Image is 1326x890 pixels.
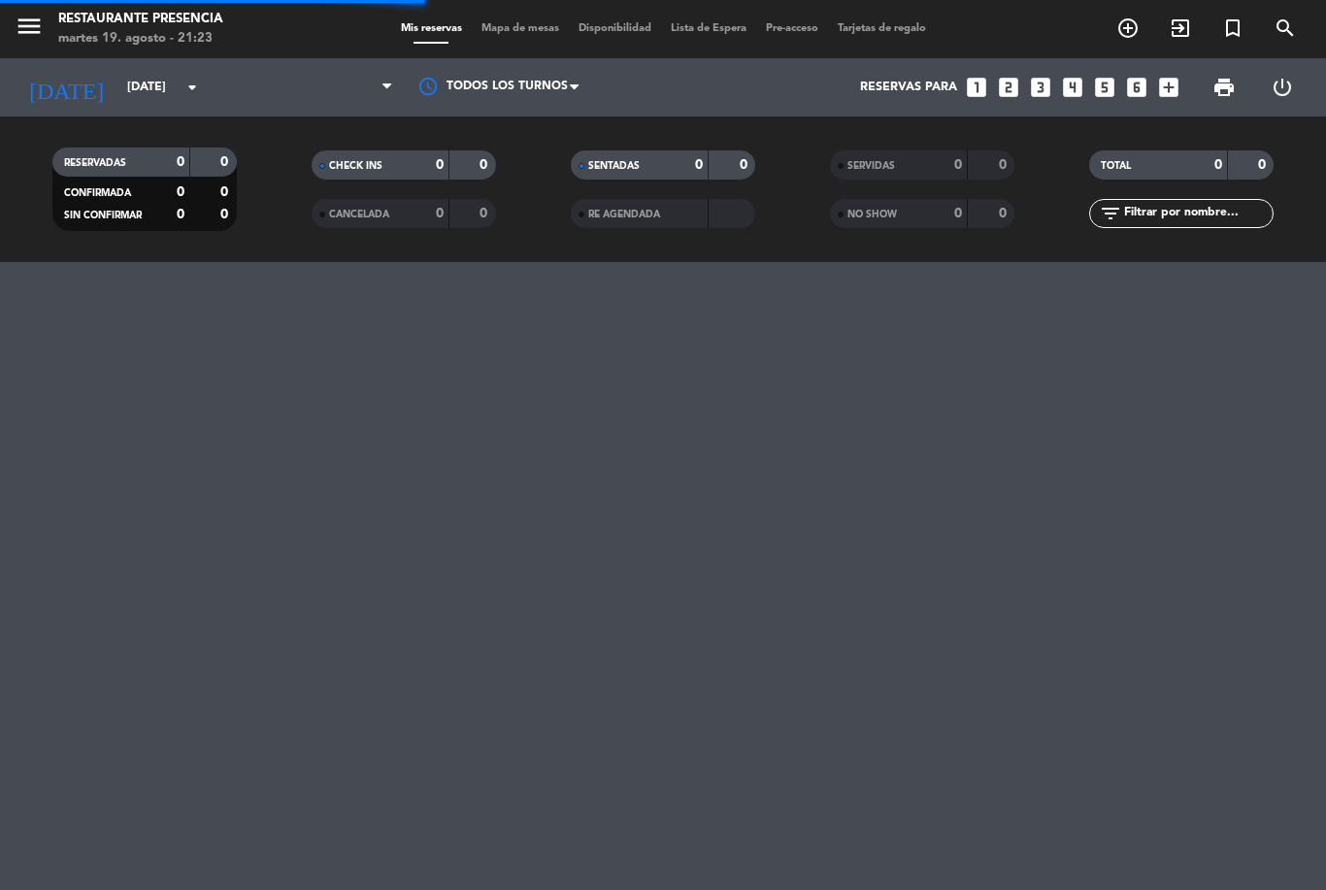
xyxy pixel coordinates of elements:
[999,158,1011,172] strong: 0
[999,207,1011,220] strong: 0
[15,66,117,109] i: [DATE]
[1169,16,1192,40] i: exit_to_app
[329,210,389,219] span: CANCELADA
[1028,75,1053,100] i: looks_3
[996,75,1021,100] i: looks_two
[436,207,444,220] strong: 0
[847,210,897,219] span: NO SHOW
[740,158,751,172] strong: 0
[1274,16,1297,40] i: search
[329,161,382,171] span: CHECK INS
[828,23,936,34] span: Tarjetas de regalo
[860,81,957,94] span: Reservas para
[1102,12,1154,45] span: RESERVAR MESA
[480,207,491,220] strong: 0
[64,188,131,198] span: CONFIRMADA
[15,12,44,41] i: menu
[1212,76,1236,99] span: print
[1060,75,1085,100] i: looks_4
[177,185,184,199] strong: 0
[1092,75,1117,100] i: looks_5
[756,23,828,34] span: Pre-acceso
[220,185,232,199] strong: 0
[954,207,962,220] strong: 0
[436,158,444,172] strong: 0
[177,155,184,169] strong: 0
[588,210,660,219] span: RE AGENDADA
[15,12,44,48] button: menu
[1259,12,1311,45] span: BUSCAR
[964,75,989,100] i: looks_one
[695,158,703,172] strong: 0
[472,23,569,34] span: Mapa de mesas
[1221,16,1244,40] i: turned_in_not
[954,158,962,172] strong: 0
[1124,75,1149,100] i: looks_6
[1253,58,1311,116] div: LOG OUT
[220,155,232,169] strong: 0
[1122,203,1273,224] input: Filtrar por nombre...
[1116,16,1140,40] i: add_circle_outline
[181,76,204,99] i: arrow_drop_down
[1101,161,1131,171] span: TOTAL
[391,23,472,34] span: Mis reservas
[569,23,661,34] span: Disponibilidad
[177,208,184,221] strong: 0
[1258,158,1270,172] strong: 0
[847,161,895,171] span: SERVIDAS
[1154,12,1207,45] span: WALK IN
[1156,75,1181,100] i: add_box
[661,23,756,34] span: Lista de Espera
[1099,202,1122,225] i: filter_list
[58,29,223,49] div: martes 19. agosto - 21:23
[64,158,126,168] span: RESERVADAS
[480,158,491,172] strong: 0
[1207,12,1259,45] span: Reserva especial
[58,10,223,29] div: Restaurante Presencia
[1214,158,1222,172] strong: 0
[588,161,640,171] span: SENTADAS
[1271,76,1294,99] i: power_settings_new
[64,211,142,220] span: SIN CONFIRMAR
[220,208,232,221] strong: 0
